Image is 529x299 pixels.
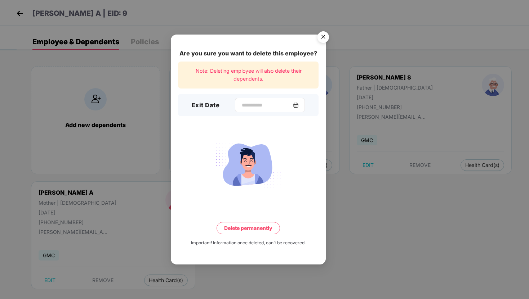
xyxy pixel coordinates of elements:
div: Are you sure you want to delete this employee? [178,49,319,58]
img: svg+xml;base64,PHN2ZyB4bWxucz0iaHR0cDovL3d3dy53My5vcmcvMjAwMC9zdmciIHdpZHRoPSIyMjQiIGhlaWdodD0iMT... [208,136,289,192]
button: Close [313,28,333,47]
img: svg+xml;base64,PHN2ZyB4bWxucz0iaHR0cDovL3d3dy53My5vcmcvMjAwMC9zdmciIHdpZHRoPSI1NiIgaGVpZ2h0PSI1Ni... [313,28,333,48]
div: Important! Information once deleted, can’t be recovered. [191,240,306,246]
button: Delete permanently [217,222,280,234]
div: Note: Deleting employee will also delete their dependents. [178,62,319,89]
img: svg+xml;base64,PHN2ZyBpZD0iQ2FsZW5kYXItMzJ4MzIiIHhtbG5zPSJodHRwOi8vd3d3LnczLm9yZy8yMDAwL3N2ZyIgd2... [293,102,299,108]
h3: Exit Date [192,101,220,110]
